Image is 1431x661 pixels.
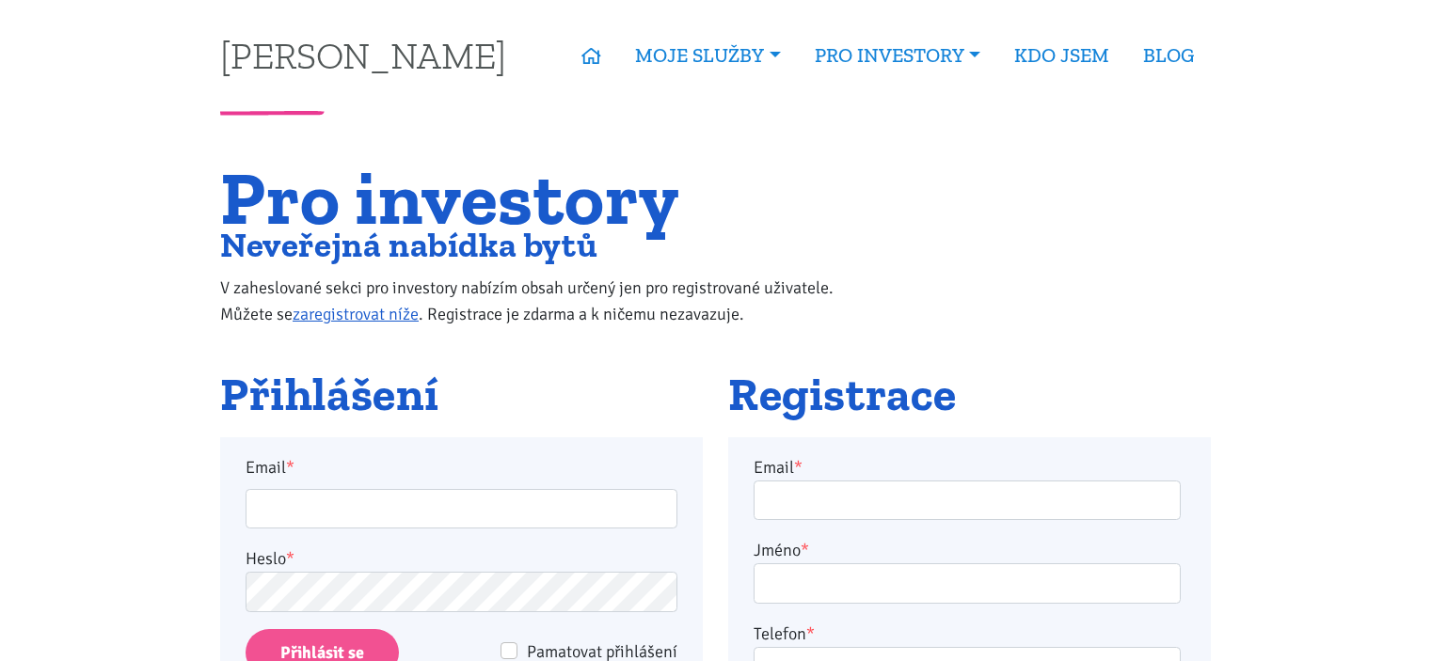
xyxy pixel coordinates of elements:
h2: Neveřejná nabídka bytů [220,229,872,260]
label: Email [754,454,803,480]
a: MOJE SLUŽBY [618,34,797,77]
abbr: required [801,540,809,560]
a: PRO INVESTORY [798,34,997,77]
label: Telefon [754,621,815,647]
h1: Pro investory [220,166,872,229]
label: Email [233,454,691,480]
label: Jméno [754,537,809,563]
abbr: required [794,457,803,478]
a: KDO JSEM [997,34,1126,77]
a: zaregistrovat níže [293,304,419,324]
a: [PERSON_NAME] [220,37,506,73]
label: Heslo [246,545,294,572]
a: BLOG [1126,34,1211,77]
p: V zaheslované sekci pro investory nabízím obsah určený jen pro registrované uživatele. Můžete se ... [220,275,872,327]
h2: Registrace [728,370,1211,420]
h2: Přihlášení [220,370,703,420]
abbr: required [806,623,815,644]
